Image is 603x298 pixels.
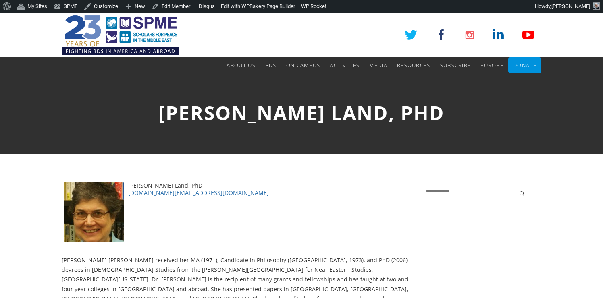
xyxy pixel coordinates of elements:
a: Resources [397,57,430,73]
span: [PERSON_NAME] Land, PhD [158,99,445,126]
a: BDS [265,57,277,73]
img: SPME [62,13,179,57]
span: Europe [480,62,503,69]
span: Subscribe [440,62,471,69]
a: Media [369,57,387,73]
div: [PERSON_NAME] Land, PhD [62,182,410,189]
span: Media [369,62,387,69]
a: Europe [480,57,503,73]
a: Activities [330,57,360,73]
a: Donate [513,57,536,73]
a: About Us [227,57,255,73]
span: BDS [265,62,277,69]
span: Donate [513,62,536,69]
span: On Campus [286,62,320,69]
img: joy.jpg [64,182,124,242]
span: Activities [330,62,360,69]
span: Resources [397,62,430,69]
a: [DOMAIN_NAME][EMAIL_ADDRESS][DOMAIN_NAME] [128,189,269,197]
a: On Campus [286,57,320,73]
a: Subscribe [440,57,471,73]
span: About Us [227,62,255,69]
span: [PERSON_NAME] [551,3,590,9]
